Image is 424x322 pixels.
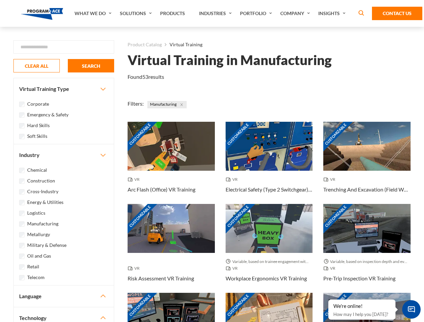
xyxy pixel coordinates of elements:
button: Industry [14,144,114,166]
label: Construction [27,177,55,184]
label: Corporate [27,100,49,108]
a: Customizable Thumbnail - Risk Assessment VR Training VR Risk Assessment VR Training [128,204,215,293]
h3: Electrical Safety (Type 2 Switchgear) VR Training [226,185,313,194]
input: Soft Skills [19,134,25,139]
label: Chemical [27,166,47,174]
input: Corporate [19,102,25,107]
label: Manufacturing [27,220,58,227]
span: VR [226,265,240,272]
a: Product Catalog [128,40,162,49]
label: Oil and Gas [27,252,51,260]
input: Oil and Gas [19,254,25,259]
label: Metallurgy [27,231,50,238]
h3: Trenching And Excavation (Field Work) VR Training [323,185,411,194]
div: We're online! [333,303,390,310]
h1: Virtual Training in Manufacturing [128,54,332,66]
h3: Pre-Trip Inspection VR Training [323,274,395,282]
a: Customizable Thumbnail - Trenching And Excavation (Field Work) VR Training VR Trenching And Excav... [323,122,411,204]
img: Program-Ace [21,8,63,20]
em: 53 [142,73,148,80]
a: Customizable Thumbnail - Pre-Trip Inspection VR Training Variable, based on inspection depth and ... [323,204,411,293]
a: Customizable Thumbnail - Arc Flash (Office) VR Training VR Arc Flash (Office) VR Training [128,122,215,204]
h3: Workplace Ergonomics VR Training [226,274,307,282]
label: Logistics [27,209,45,217]
label: Hard Skills [27,122,50,129]
span: Variable, based on trainee engagement with exercises. [226,258,313,265]
p: How may I help you [DATE]? [333,310,390,318]
input: Cross-Industry [19,189,25,195]
nav: breadcrumb [128,40,411,49]
button: Close [178,101,185,108]
span: VR [323,176,338,183]
input: Telecom [19,275,25,280]
input: Hard Skills [19,123,25,128]
label: Military & Defense [27,241,66,249]
label: Energy & Utilities [27,199,63,206]
input: Retail [19,264,25,270]
h3: Arc Flash (Office) VR Training [128,185,195,194]
input: Construction [19,178,25,184]
h3: Risk Assessment VR Training [128,274,194,282]
span: VR [226,176,240,183]
a: Customizable Thumbnail - Workplace Ergonomics VR Training Variable, based on trainee engagement w... [226,204,313,293]
label: Emergency & Safety [27,111,68,118]
span: VR [128,265,142,272]
input: Energy & Utilities [19,200,25,205]
li: Virtual Training [162,40,202,49]
p: Found results [128,73,164,81]
label: Soft Skills [27,132,47,140]
a: Contact Us [372,7,422,20]
input: Metallurgy [19,232,25,237]
button: Virtual Training Type [14,78,114,100]
span: Manufacturing [147,101,187,108]
span: Chat Widget [402,300,421,319]
button: CLEAR ALL [13,59,60,72]
span: Variable, based on inspection depth and event interaction. [323,258,411,265]
span: VR [323,265,338,272]
input: Emergency & Safety [19,112,25,118]
input: Chemical [19,168,25,173]
label: Cross-Industry [27,188,58,195]
a: Customizable Thumbnail - Electrical Safety (Type 2 Switchgear) VR Training VR Electrical Safety (... [226,122,313,204]
span: VR [128,176,142,183]
input: Logistics [19,211,25,216]
label: Telecom [27,274,45,281]
label: Retail [27,263,39,270]
span: Filters: [128,100,144,107]
input: Manufacturing [19,221,25,227]
button: Language [14,285,114,307]
input: Military & Defense [19,243,25,248]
